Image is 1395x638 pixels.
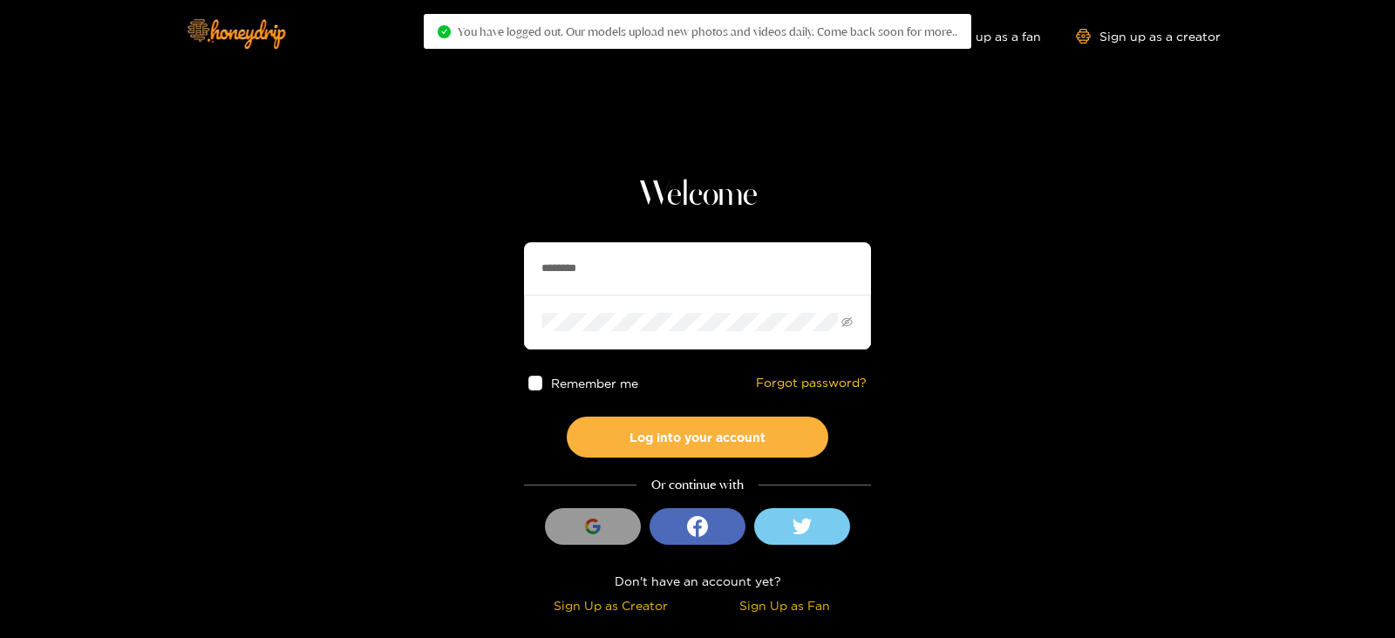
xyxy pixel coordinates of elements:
span: Remember me [552,377,639,390]
span: eye-invisible [841,316,853,328]
div: Sign Up as Fan [702,595,867,615]
div: Or continue with [524,475,871,495]
span: check-circle [438,25,451,38]
button: Log into your account [567,417,828,458]
a: Sign up as a fan [922,29,1041,44]
h1: Welcome [524,174,871,216]
div: Don't have an account yet? [524,571,871,591]
a: Sign up as a creator [1076,29,1221,44]
a: Forgot password? [756,376,867,390]
div: Sign Up as Creator [528,595,693,615]
span: You have logged out. Our models upload new photos and videos daily. Come back soon for more.. [458,24,957,38]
